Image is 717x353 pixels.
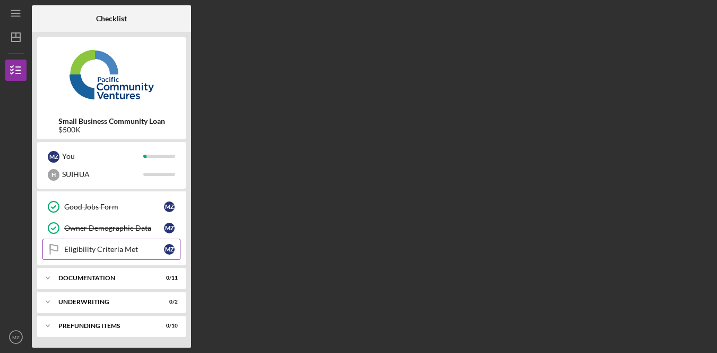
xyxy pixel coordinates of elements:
div: M Z [164,244,175,255]
b: Small Business Community Loan [58,117,165,125]
div: 0 / 10 [159,323,178,329]
div: Prefunding Items [58,323,151,329]
img: Product logo [37,43,186,106]
a: Good Jobs FormMZ [42,196,180,217]
div: M Z [48,151,59,163]
a: Owner Demographic DataMZ [42,217,180,239]
div: Owner Demographic Data [64,224,164,232]
div: Underwriting [58,299,151,305]
div: SUIHUA [62,165,143,183]
div: M Z [164,201,175,212]
div: 0 / 2 [159,299,178,305]
text: MZ [12,334,20,340]
div: M Z [164,223,175,233]
button: MZ [5,326,27,348]
div: Eligibility Criteria Met [64,245,164,254]
div: $500K [58,125,165,134]
a: Eligibility Criteria MetMZ [42,239,180,260]
b: Checklist [96,14,127,23]
div: Documentation [58,275,151,281]
div: You [62,147,143,165]
div: Good Jobs Form [64,203,164,211]
div: H [48,169,59,181]
div: 0 / 11 [159,275,178,281]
